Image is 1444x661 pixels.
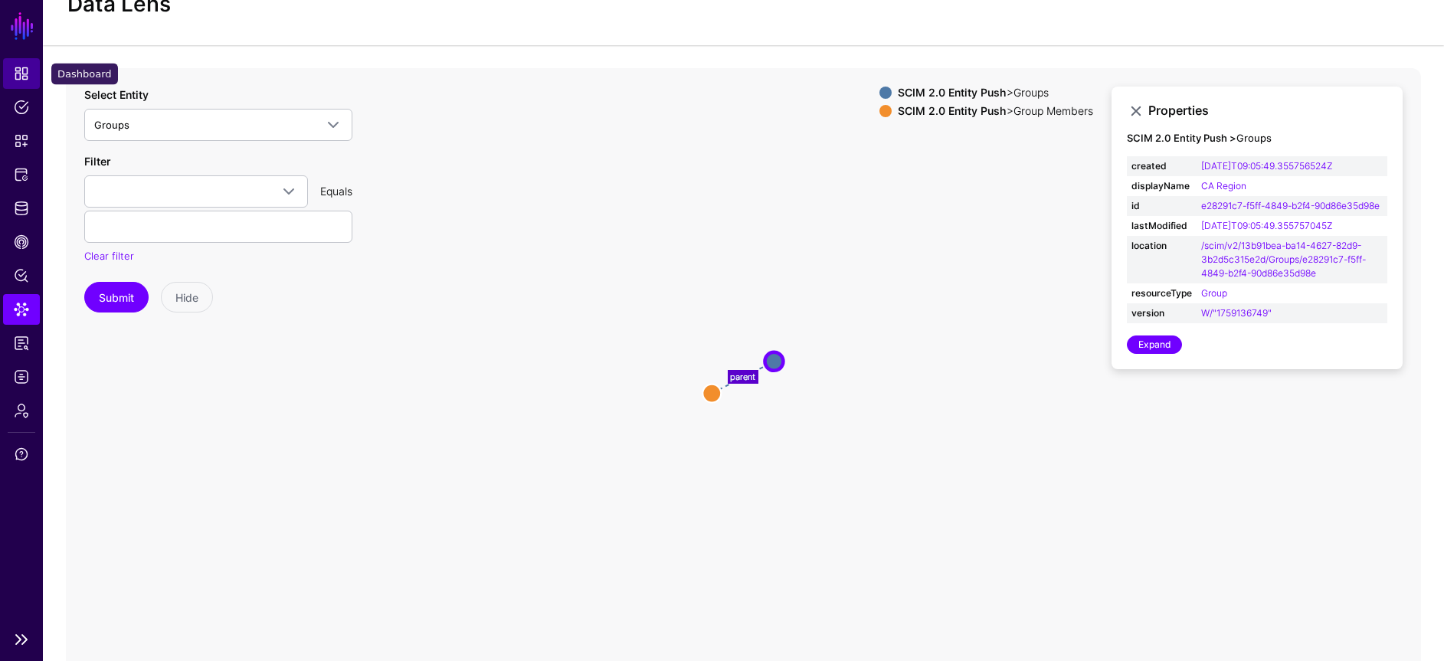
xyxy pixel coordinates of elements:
[898,86,1007,99] strong: SCIM 2.0 Entity Push
[14,268,29,283] span: Policy Lens
[9,9,35,43] a: SGNL
[1201,307,1272,319] a: W/"1759136749"
[3,362,40,392] a: Logs
[3,260,40,291] a: Policy Lens
[94,119,129,131] span: Groups
[3,126,40,156] a: Snippets
[1148,103,1387,118] h3: Properties
[1201,200,1380,211] a: e28291c7-f5ff-4849-b2f4-90d86e35d98e
[14,369,29,384] span: Logs
[161,282,213,313] button: Hide
[14,201,29,216] span: Identity Data Fabric
[3,92,40,123] a: Policies
[14,133,29,149] span: Snippets
[14,66,29,81] span: Dashboard
[51,64,118,85] div: Dashboard
[1201,287,1227,299] a: Group
[1127,133,1387,145] h4: Groups
[1131,306,1192,320] strong: version
[1131,239,1192,253] strong: location
[1127,132,1236,144] strong: SCIM 2.0 Entity Push >
[1201,160,1332,172] a: [DATE]T09:05:49.355756524Z
[314,183,359,199] div: Equals
[1131,286,1192,300] strong: resourceType
[1131,159,1192,173] strong: created
[3,193,40,224] a: Identity Data Fabric
[3,328,40,358] a: Reports
[14,100,29,115] span: Policies
[898,104,1007,117] strong: SCIM 2.0 Entity Push
[84,153,110,169] label: Filter
[84,87,149,103] label: Select Entity
[1127,335,1182,354] a: Expand
[14,302,29,317] span: Data Lens
[84,282,149,313] button: Submit
[3,395,40,426] a: Admin
[14,403,29,418] span: Admin
[3,227,40,257] a: CAEP Hub
[1201,220,1332,231] a: [DATE]T09:05:49.355757045Z
[14,167,29,182] span: Protected Systems
[14,447,29,462] span: Support
[1131,179,1192,193] strong: displayName
[1201,240,1366,279] a: /scim/v2/13b91bea-ba14-4627-82d9-3b2d5c315e2d/Groups/e28291c7-f5ff-4849-b2f4-90d86e35d98e
[895,87,1096,99] div: > Groups
[1201,180,1246,191] a: CA Region
[895,105,1096,117] div: > Group Members
[14,335,29,351] span: Reports
[14,234,29,250] span: CAEP Hub
[1131,199,1192,213] strong: id
[3,159,40,190] a: Protected Systems
[84,250,134,262] a: Clear filter
[730,371,755,381] text: parent
[1131,219,1192,233] strong: lastModified
[3,58,40,89] a: Dashboard
[3,294,40,325] a: Data Lens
